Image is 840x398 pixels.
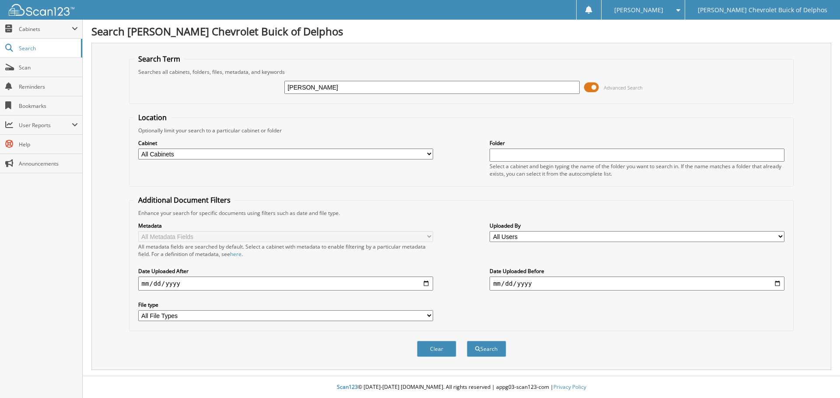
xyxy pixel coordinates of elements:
[134,113,171,122] legend: Location
[19,64,78,71] span: Scan
[490,267,784,275] label: Date Uploaded Before
[490,139,784,147] label: Folder
[796,356,840,398] iframe: Chat Widget
[490,163,784,177] div: Select a cabinet and begin typing the name of the folder you want to search in. If the name match...
[19,83,78,90] span: Reminders
[91,24,831,38] h1: Search [PERSON_NAME] Chevrolet Buick of Delphos
[614,7,663,13] span: [PERSON_NAME]
[19,160,78,167] span: Announcements
[337,383,358,391] span: Scan123
[230,250,241,258] a: here
[19,141,78,148] span: Help
[138,243,433,258] div: All metadata fields are searched by default. Select a cabinet with metadata to enable filtering b...
[19,45,77,52] span: Search
[417,341,456,357] button: Clear
[19,102,78,110] span: Bookmarks
[9,4,74,16] img: scan123-logo-white.svg
[138,139,433,147] label: Cabinet
[604,84,643,91] span: Advanced Search
[698,7,827,13] span: [PERSON_NAME] Chevrolet Buick of Delphos
[490,222,784,229] label: Uploaded By
[134,68,789,76] div: Searches all cabinets, folders, files, metadata, and keywords
[138,301,433,308] label: File type
[138,277,433,291] input: start
[467,341,506,357] button: Search
[83,377,840,398] div: © [DATE]-[DATE] [DOMAIN_NAME]. All rights reserved | appg03-scan123-com |
[138,267,433,275] label: Date Uploaded After
[490,277,784,291] input: end
[138,222,433,229] label: Metadata
[134,209,789,217] div: Enhance your search for specific documents using filters such as date and file type.
[134,195,235,205] legend: Additional Document Filters
[19,121,72,129] span: User Reports
[134,127,789,134] div: Optionally limit your search to a particular cabinet or folder
[19,25,72,33] span: Cabinets
[553,383,586,391] a: Privacy Policy
[134,54,185,64] legend: Search Term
